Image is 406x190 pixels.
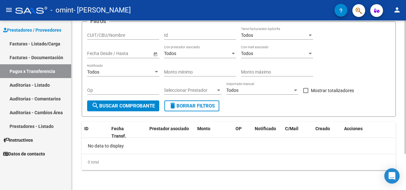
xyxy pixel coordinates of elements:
span: Creado [315,126,330,131]
span: Borrar Filtros [169,103,215,109]
datatable-header-cell: Creado [313,122,342,143]
span: ID [84,126,88,131]
span: Todos [241,33,253,38]
span: Todos [226,88,238,93]
span: Fecha Transf. [111,126,126,139]
datatable-header-cell: Acciones [342,122,399,143]
button: Open calendar [152,51,159,57]
button: Borrar Filtros [164,100,219,111]
span: OP [236,126,242,131]
span: Datos de contacto [3,150,45,157]
h3: Filtros [87,17,109,26]
div: Open Intercom Messenger [384,168,400,184]
mat-icon: delete [169,102,177,109]
span: Buscar Comprobante [92,103,155,109]
button: Buscar Comprobante [87,100,159,111]
div: 0 total [82,154,396,170]
span: Monto [197,126,210,131]
span: Seleccionar Prestador [164,88,216,93]
datatable-header-cell: ID [82,122,109,143]
datatable-header-cell: Prestador asociado [147,122,195,143]
div: No data to display [82,138,396,154]
input: Start date [87,51,107,56]
input: End date [112,51,144,56]
span: Notificado [255,126,276,131]
span: Acciones [344,126,363,131]
span: C/Mail [285,126,298,131]
mat-icon: person [393,6,401,14]
datatable-header-cell: Notificado [252,122,282,143]
span: Todos [164,51,176,56]
span: - [PERSON_NAME] [73,3,131,17]
mat-icon: search [92,102,99,109]
datatable-header-cell: C/Mail [282,122,313,143]
span: Prestadores / Proveedores [3,27,61,34]
mat-icon: menu [5,6,13,14]
span: Todos [241,51,253,56]
datatable-header-cell: Fecha Transf. [109,122,138,143]
span: Todos [87,69,99,75]
datatable-header-cell: OP [233,122,252,143]
datatable-header-cell: Monto [195,122,233,143]
span: Mostrar totalizadores [311,87,354,94]
span: Prestador asociado [149,126,189,131]
span: Instructivos [3,137,33,144]
span: - omint [50,3,73,17]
